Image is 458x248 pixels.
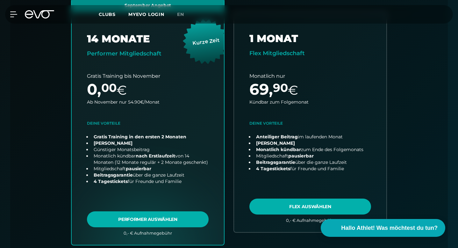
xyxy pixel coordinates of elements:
[234,12,386,232] a: choose plan
[99,11,116,17] span: Clubs
[341,224,438,232] span: Hallo Athlet! Was möchtest du tun?
[177,11,192,18] a: en
[128,11,164,17] a: MYEVO LOGIN
[321,219,445,237] button: Hallo Athlet! Was möchtest du tun?
[99,11,128,17] a: Clubs
[177,11,184,17] span: en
